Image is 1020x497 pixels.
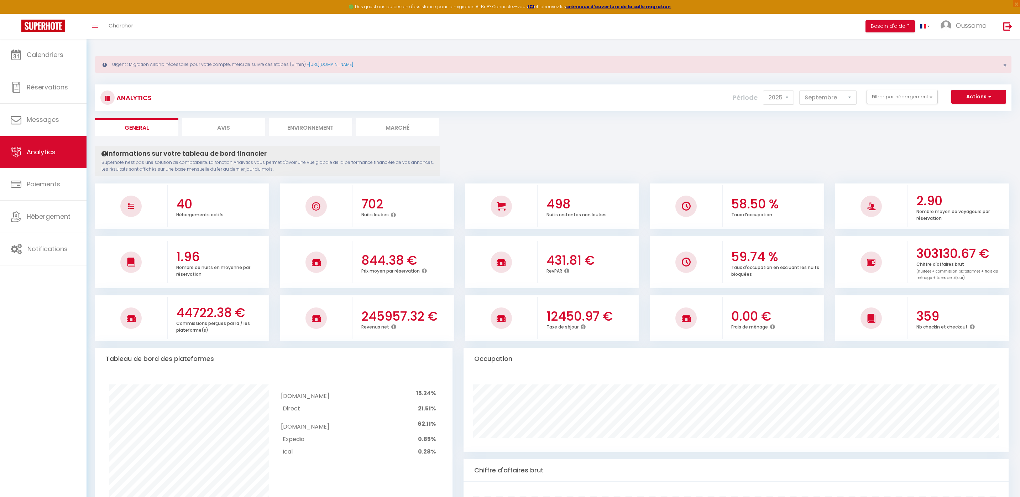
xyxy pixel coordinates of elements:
[733,90,758,105] label: Période
[546,309,638,324] h3: 12450.97 €
[27,244,68,253] span: Notifications
[103,14,138,39] a: Chercher
[916,260,998,281] p: Chiffre d'affaires brut
[95,118,178,136] li: General
[916,269,998,281] span: (nuitées + commission plateformes + frais de ménage + taxes de séjour)
[27,212,70,221] span: Hébergement
[865,20,915,32] button: Besoin d'aide ?
[416,389,436,397] span: 15.24%
[128,203,134,209] img: NO IMAGE
[101,150,434,157] h4: Informations sur votre tableau de bord financier
[281,446,329,458] td: Ical
[546,210,607,218] p: Nuits restantes non louées
[916,322,968,330] p: Nb checkin et checkout
[115,90,152,106] h3: Analytics
[27,115,59,124] span: Messages
[356,118,439,136] li: Marché
[182,118,265,136] li: Avis
[956,21,987,30] span: Oussama
[731,249,822,264] h3: 59.74 %
[951,90,1006,104] button: Actions
[309,61,353,67] a: [URL][DOMAIN_NAME]
[1003,61,1007,69] span: ×
[528,4,534,10] a: ICI
[361,309,453,324] h3: 245957.32 €
[95,348,453,370] div: Tableau de bord des plateformes
[27,180,60,188] span: Paiements
[27,83,68,92] span: Réservations
[916,193,1008,208] h3: 2.90
[361,322,389,330] p: Revenus net
[418,404,436,413] span: 21.51%
[546,266,562,274] p: RevPAR
[916,207,990,221] p: Nombre moyen de voyageurs par réservation
[916,246,1008,261] h3: 303130.67 €
[418,420,436,428] span: 62.11%
[281,384,329,403] td: [DOMAIN_NAME]
[176,305,267,320] h3: 44722.38 €
[867,90,938,104] button: Filtrer par hébergement
[176,319,250,333] p: Commissions perçues par la / les plateforme(s)
[418,447,436,456] span: 0.28%
[281,403,329,415] td: Direct
[95,56,1011,73] div: Urgent : Migration Airbnb nécessaire pour votre compte, merci de suivre ces étapes (5 min) -
[176,197,267,212] h3: 40
[464,348,1009,370] div: Occupation
[101,159,434,173] p: Superhote n'est pas une solution de comptabilité. La fonction Analytics vous permet d'avoir une v...
[731,210,772,218] p: Taux d'occupation
[176,249,267,264] h3: 1.96
[1003,22,1012,31] img: logout
[731,309,822,324] h3: 0.00 €
[731,197,822,212] h3: 58.50 %
[27,50,63,59] span: Calendriers
[682,258,691,266] img: NO IMAGE
[941,20,951,31] img: ...
[361,253,453,268] h3: 844.38 €
[566,4,671,10] a: créneaux d'ouverture de la salle migration
[269,118,352,136] li: Environnement
[281,433,329,446] td: Expedia
[935,14,996,39] a: ... Oussama
[27,147,56,156] span: Analytics
[867,258,876,266] img: NO IMAGE
[731,322,768,330] p: Frais de ménage
[281,415,329,433] td: [DOMAIN_NAME]
[546,322,579,330] p: Taxe de séjour
[361,266,420,274] p: Prix moyen par réservation
[361,197,453,212] h3: 702
[546,197,638,212] h3: 498
[176,263,250,277] p: Nombre de nuits en moyenne par réservation
[21,20,65,32] img: Super Booking
[418,435,436,443] span: 0.85%
[464,459,1009,482] div: Chiffre d'affaires brut
[176,210,224,218] p: Hébergements actifs
[361,210,389,218] p: Nuits louées
[109,22,133,29] span: Chercher
[731,263,819,277] p: Taux d'occupation en excluant les nuits bloquées
[1003,62,1007,68] button: Close
[916,309,1008,324] h3: 359
[546,253,638,268] h3: 431.81 €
